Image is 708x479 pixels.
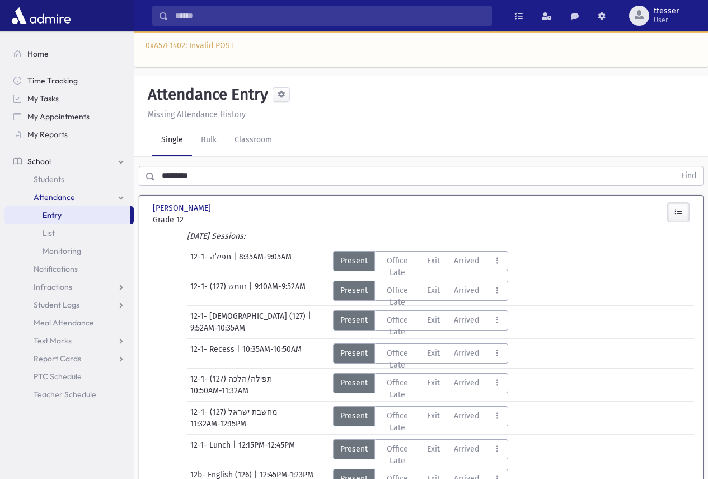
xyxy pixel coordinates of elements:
[190,281,249,301] span: 12-1- חומש (127)
[4,350,134,368] a: Report Cards
[239,251,292,271] span: 8:35AM-9:05AM
[382,285,414,308] span: Office Late
[4,332,134,350] a: Test Marks
[4,260,134,278] a: Notifications
[427,314,440,326] span: Exit
[427,347,440,359] span: Exit
[9,4,73,27] img: AdmirePro
[4,368,134,385] a: PTC Schedule
[4,108,134,125] a: My Appointments
[34,264,78,274] span: Notifications
[190,373,274,385] span: 12-1- תפילה/הלכה (127)
[382,443,414,467] span: Office Late
[454,285,479,296] span: Arrived
[4,296,134,314] a: Student Logs
[43,246,81,256] span: Monitoring
[238,439,295,459] span: 12:15PM-12:45PM
[237,343,242,364] span: |
[427,443,440,455] span: Exit
[333,281,509,301] div: AttTypes
[4,385,134,403] a: Teacher Schedule
[233,251,239,271] span: |
[190,251,233,271] span: 12-1- תפילה
[340,410,368,422] span: Present
[4,224,134,242] a: List
[34,282,72,292] span: Infractions
[654,16,679,25] span: User
[190,385,248,397] span: 10:50AM-11:32AM
[190,418,246,430] span: 11:32AM-12:15PM
[190,322,245,334] span: 9:52AM-10:35AM
[4,314,134,332] a: Meal Attendance
[340,285,368,296] span: Present
[34,174,64,184] span: Students
[134,31,708,67] div: 0xA57E1402: Invalid POST
[340,255,368,267] span: Present
[34,371,82,382] span: PTC Schedule
[382,255,414,278] span: Office Late
[454,410,479,422] span: Arrived
[27,156,51,166] span: School
[4,278,134,296] a: Infractions
[168,6,491,26] input: Search
[333,310,509,331] div: AttTypes
[333,373,509,393] div: AttTypes
[454,377,479,389] span: Arrived
[27,94,59,104] span: My Tasks
[308,310,313,322] span: |
[382,347,414,371] span: Office Late
[333,343,509,364] div: AttTypes
[382,410,414,434] span: Office Late
[27,49,49,59] span: Home
[340,347,368,359] span: Present
[233,439,238,459] span: |
[27,129,68,139] span: My Reports
[143,85,268,104] h5: Attendance Entry
[333,406,509,426] div: AttTypes
[654,7,679,16] span: ttesser
[190,406,280,418] span: 12-1- מחשבת ישראל (127)
[4,45,134,63] a: Home
[340,377,368,389] span: Present
[4,188,134,206] a: Attendance
[382,377,414,401] span: Office Late
[674,166,703,185] button: Find
[226,125,281,156] a: Classroom
[153,202,213,214] span: [PERSON_NAME]
[340,443,368,455] span: Present
[242,343,302,364] span: 10:35AM-10:50AM
[4,170,134,188] a: Students
[333,251,509,271] div: AttTypes
[454,347,479,359] span: Arrived
[190,439,233,459] span: 12-1- Lunch
[152,125,192,156] a: Single
[34,318,94,328] span: Meal Attendance
[340,314,368,326] span: Present
[190,310,308,322] span: 12-1- [DEMOGRAPHIC_DATA] (127)
[192,125,226,156] a: Bulk
[143,110,246,119] a: Missing Attendance History
[382,314,414,338] span: Office Late
[4,72,134,90] a: Time Tracking
[454,443,479,455] span: Arrived
[333,439,509,459] div: AttTypes
[454,255,479,267] span: Arrived
[43,210,62,220] span: Entry
[27,76,78,86] span: Time Tracking
[34,192,75,202] span: Attendance
[187,231,245,241] i: [DATE] Sessions:
[34,336,72,346] span: Test Marks
[4,152,134,170] a: School
[34,300,79,310] span: Student Logs
[43,228,55,238] span: List
[4,242,134,260] a: Monitoring
[34,389,96,399] span: Teacher Schedule
[427,410,440,422] span: Exit
[27,111,90,122] span: My Appointments
[153,214,233,226] span: Grade 12
[148,110,246,119] u: Missing Attendance History
[427,377,440,389] span: Exit
[249,281,255,301] span: |
[4,125,134,143] a: My Reports
[255,281,306,301] span: 9:10AM-9:52AM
